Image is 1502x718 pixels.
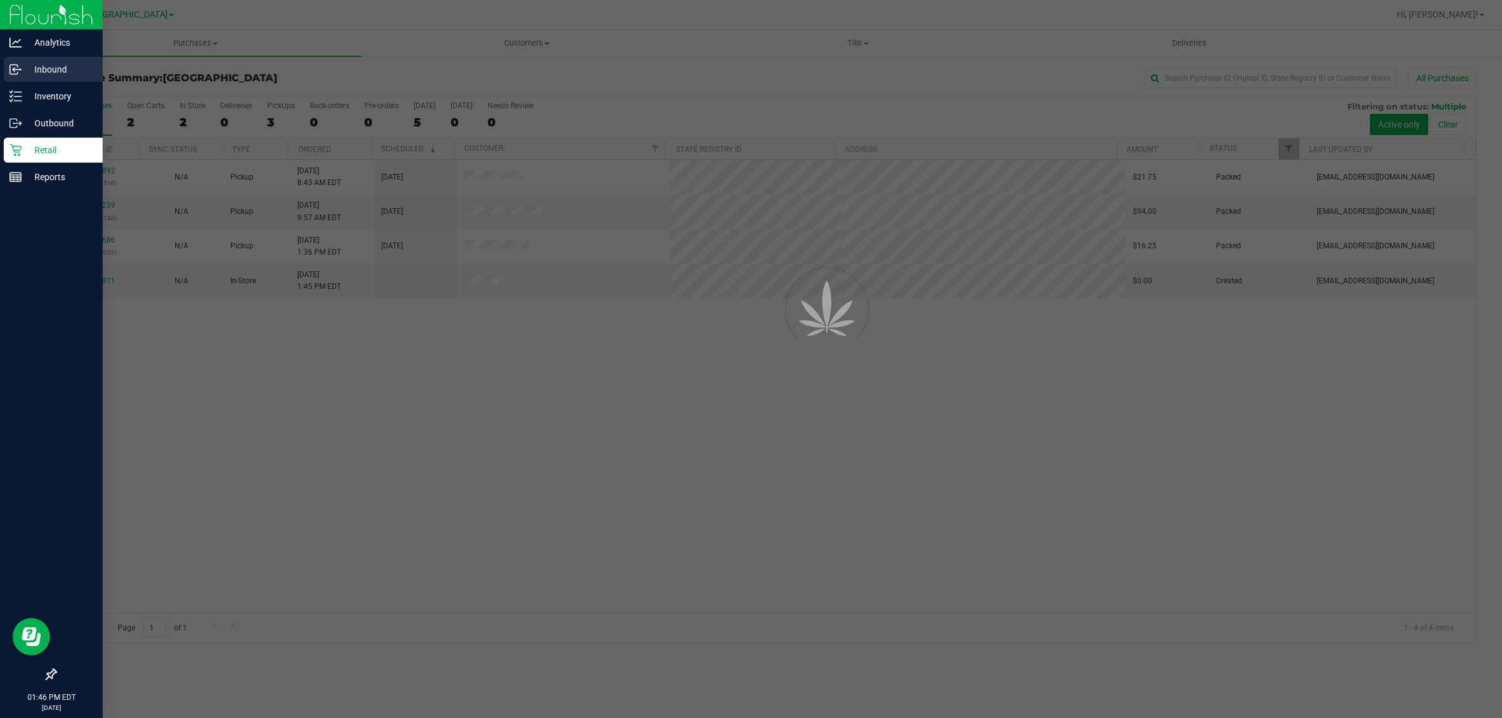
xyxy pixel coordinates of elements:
[22,89,97,104] p: Inventory
[6,703,97,712] p: [DATE]
[22,35,97,50] p: Analytics
[22,116,97,131] p: Outbound
[22,143,97,158] p: Retail
[6,692,97,703] p: 01:46 PM EDT
[9,117,22,129] inline-svg: Outbound
[9,90,22,103] inline-svg: Inventory
[22,62,97,77] p: Inbound
[22,169,97,185] p: Reports
[9,144,22,156] inline-svg: Retail
[9,36,22,49] inline-svg: Analytics
[13,618,50,655] iframe: Resource center
[9,171,22,183] inline-svg: Reports
[9,63,22,76] inline-svg: Inbound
